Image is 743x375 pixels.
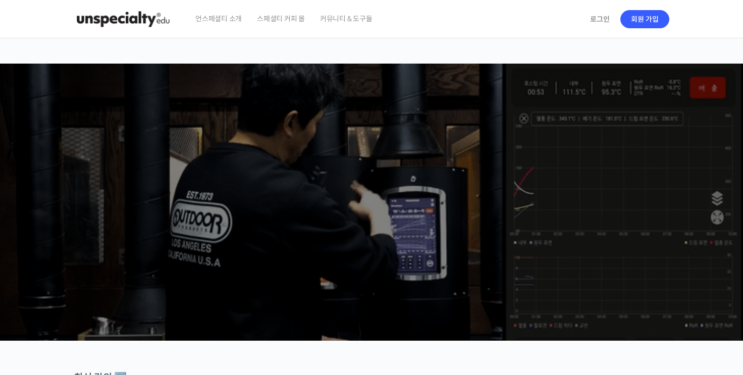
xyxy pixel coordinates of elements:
[10,154,733,205] p: [PERSON_NAME]을 다하는 당신을 위해, 최고와 함께 만든 커피 클래스
[10,210,733,224] p: 시간과 장소에 구애받지 않고, 검증된 커리큘럼으로
[620,10,669,28] a: 회원 가입
[584,8,616,31] a: 로그인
